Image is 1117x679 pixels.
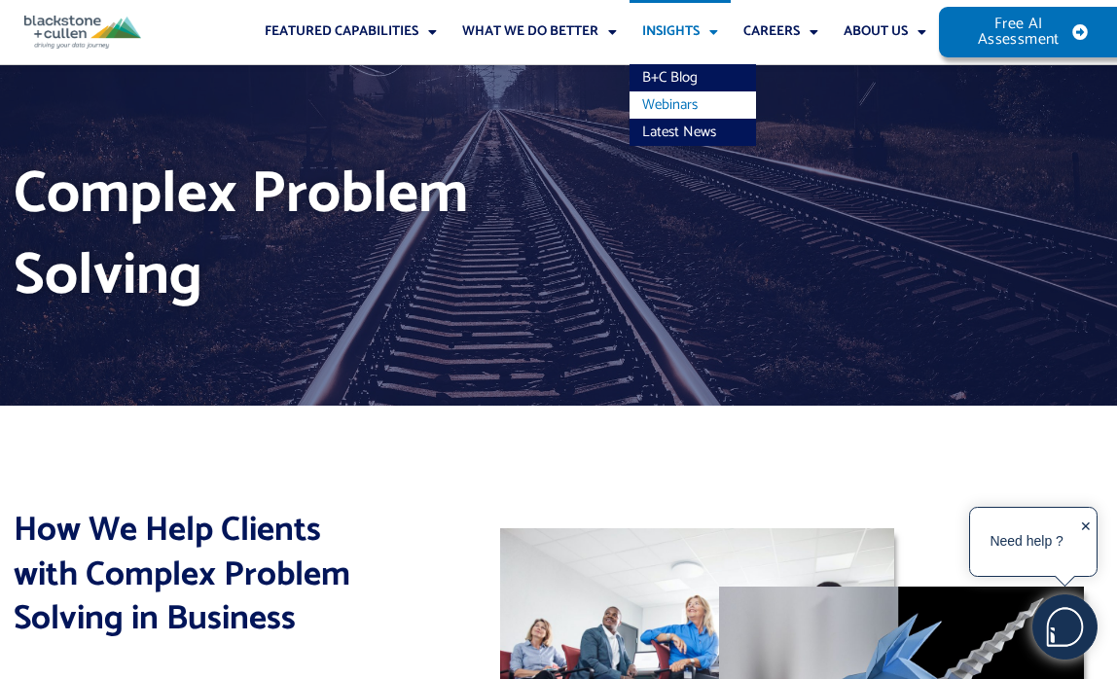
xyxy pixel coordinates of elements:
[1033,595,1097,659] img: users%2F5SSOSaKfQqXq3cFEnIZRYMEs4ra2%2Fmedia%2Fimages%2F-Bulle%20blanche%20sans%20fond%20%2B%20ma...
[978,17,1060,48] span: Free AI Assessment
[630,91,756,119] a: Webinars
[630,119,756,146] a: Latest News
[14,509,389,642] h2: How We Help Clients with Complex Problem Solving in Business
[630,64,756,91] a: B+C Blog
[1080,513,1092,573] div: ✕
[14,154,571,317] h1: Complex Problem Solving
[630,64,756,146] ul: Insights
[973,511,1080,573] div: Need help ?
